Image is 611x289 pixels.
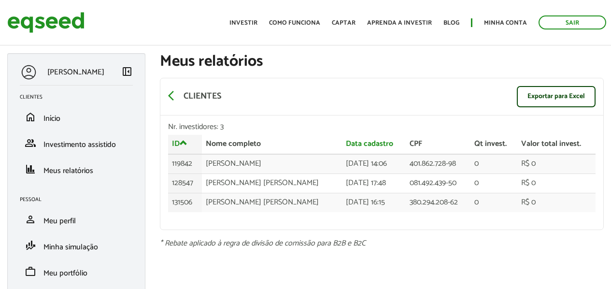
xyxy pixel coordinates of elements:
[470,193,517,212] td: 0
[13,156,140,182] li: Meus relatórios
[20,111,133,123] a: homeInício
[20,214,133,225] a: personMeu perfil
[172,139,187,148] a: ID
[342,154,406,173] td: [DATE] 14:06
[25,111,36,123] span: home
[13,259,140,285] li: Meu portfólio
[342,173,406,193] td: [DATE] 17:48
[202,173,342,193] td: [PERSON_NAME] [PERSON_NAME]
[43,267,87,280] span: Meu portfólio
[539,15,606,29] a: Sair
[43,112,60,125] span: Início
[406,173,471,193] td: 081.492.439-50
[160,237,366,250] em: * Rebate aplicado à regra de divisão de comissão para B2B e B2C
[43,215,76,228] span: Meu perfil
[168,173,202,193] td: 128547
[367,20,432,26] a: Aprenda a investir
[342,193,406,212] td: [DATE] 16:15
[20,197,140,202] h2: Pessoal
[470,173,517,193] td: 0
[202,193,342,212] td: [PERSON_NAME] [PERSON_NAME]
[470,154,517,173] td: 0
[43,138,116,151] span: Investimento assistido
[517,193,596,212] td: R$ 0
[43,164,93,177] span: Meus relatórios
[406,154,471,173] td: 401.862.728-98
[160,53,604,70] h1: Meus relatórios
[517,154,596,173] td: R$ 0
[13,232,140,259] li: Minha simulação
[25,266,36,277] span: work
[13,206,140,232] li: Meu perfil
[168,90,180,101] span: arrow_back_ios
[20,94,140,100] h2: Clientes
[484,20,527,26] a: Minha conta
[20,266,133,277] a: workMeu portfólio
[20,163,133,175] a: financeMeus relatórios
[43,241,98,254] span: Minha simulação
[25,163,36,175] span: finance
[406,193,471,212] td: 380.294.208-62
[121,66,133,77] span: left_panel_close
[20,240,133,251] a: finance_modeMinha simulação
[168,90,180,103] a: arrow_back_ios
[47,68,104,77] p: [PERSON_NAME]
[269,20,320,26] a: Como funciona
[517,173,596,193] td: R$ 0
[517,135,596,154] th: Valor total invest.
[229,20,257,26] a: Investir
[13,104,140,130] li: Início
[20,137,133,149] a: groupInvestimento assistido
[168,193,202,212] td: 131506
[7,10,85,35] img: EqSeed
[168,154,202,173] td: 119842
[25,240,36,251] span: finance_mode
[13,130,140,156] li: Investimento assistido
[25,214,36,225] span: person
[202,154,342,173] td: [PERSON_NAME]
[346,140,393,148] a: Data cadastro
[517,86,596,107] a: Exportar para Excel
[202,135,342,154] th: Nome completo
[25,137,36,149] span: group
[121,66,133,79] a: Colapsar menu
[443,20,459,26] a: Blog
[168,123,596,131] div: Nr. investidores: 3
[332,20,355,26] a: Captar
[470,135,517,154] th: Qt invest.
[184,91,221,102] p: Clientes
[406,135,471,154] th: CPF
